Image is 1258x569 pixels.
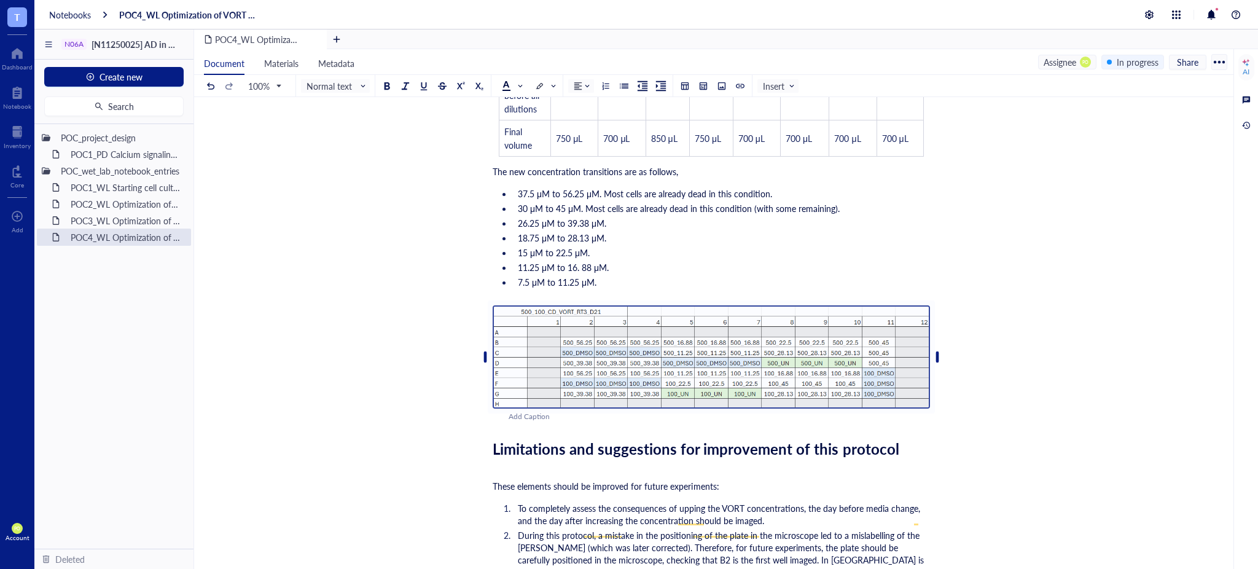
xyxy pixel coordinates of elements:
[10,181,24,189] div: Core
[1044,55,1076,69] div: Assignee
[882,132,908,144] span: 700 μL
[493,480,719,492] span: These elements should be improved for future experiments:
[2,63,33,71] div: Dashboard
[4,122,31,149] a: Inventory
[738,132,765,144] span: 700 μL
[518,261,609,273] span: 11.25 μM to 16. 88 μM.
[55,552,85,566] div: Deleted
[518,276,596,288] span: 7.5 μM to 11.25 μM.
[10,162,24,189] a: Core
[318,57,354,69] span: Metadata
[763,80,795,92] span: Insert
[100,72,143,82] span: Create new
[2,44,33,71] a: Dashboard
[556,132,582,144] span: 750 μL
[64,40,84,49] div: N06A
[108,101,134,111] span: Search
[204,57,244,69] span: Document
[44,67,184,87] button: Create new
[248,80,281,92] span: 100%
[786,132,812,144] span: 700 μL
[518,232,606,244] span: 18.75 μM to 28.13 μM.
[65,195,186,213] div: POC2_WL Optimization of N06A library resistance assay on U87MG cell line
[518,202,840,214] span: 30 μM to 45 μM. Most cells are already dead in this condition (with some remaining).
[518,217,606,229] span: 26.25 μM to 39.38 μM.
[1117,55,1158,69] div: In progress
[6,534,29,541] div: Account
[12,226,23,233] div: Add
[92,38,238,50] span: [N11250025] AD in GBM project-POC
[834,132,861,144] span: 700 μL
[1243,67,1249,77] div: AI
[509,411,946,423] div: Add Caption
[14,9,20,25] span: T
[14,526,20,532] span: PO
[264,57,299,69] span: Materials
[44,96,184,116] button: Search
[307,80,367,92] span: Normal text
[651,132,678,144] span: 850 μL
[4,142,31,149] div: Inventory
[65,146,186,163] div: POC1_PD Calcium signaling screen of N06A library
[49,9,91,20] a: Notebooks
[493,165,679,178] span: The new concentration transitions are as follows,
[55,162,186,179] div: POC_wet_lab_notebook_entries
[65,229,186,246] div: POC4_WL Optimization of VORT resistance assay on U87MG cell line + monoclonal selection
[518,502,923,527] span: To completely assess the consequences of upping the VORT concentrations, the day before media cha...
[493,438,899,459] span: Limitations and suggestions for improvement of this protocol
[65,212,186,229] div: POC3_WL Optimization of VORT resistance assay on U87MG cell line
[1082,59,1088,65] span: PO
[518,187,772,200] span: 37.5 μM to 56.25 μM. Most cells are already dead in this condition.
[55,129,186,146] div: POC_project_design
[65,179,186,196] div: POC1_WL Starting cell culture protocol
[603,132,630,144] span: 700 μL
[504,125,532,151] span: Final volume
[518,246,590,259] span: 15 μM to 22.5 μM.
[3,83,31,110] a: Notebook
[695,132,721,144] span: 750 μL
[3,103,31,110] div: Notebook
[1177,57,1198,68] span: Share
[493,305,930,409] img: genemod-experiment-image
[119,9,258,20] a: POC4_WL Optimization of VORT resistance assay on U87MG cell line + monoclonal selection
[1169,55,1206,69] button: Share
